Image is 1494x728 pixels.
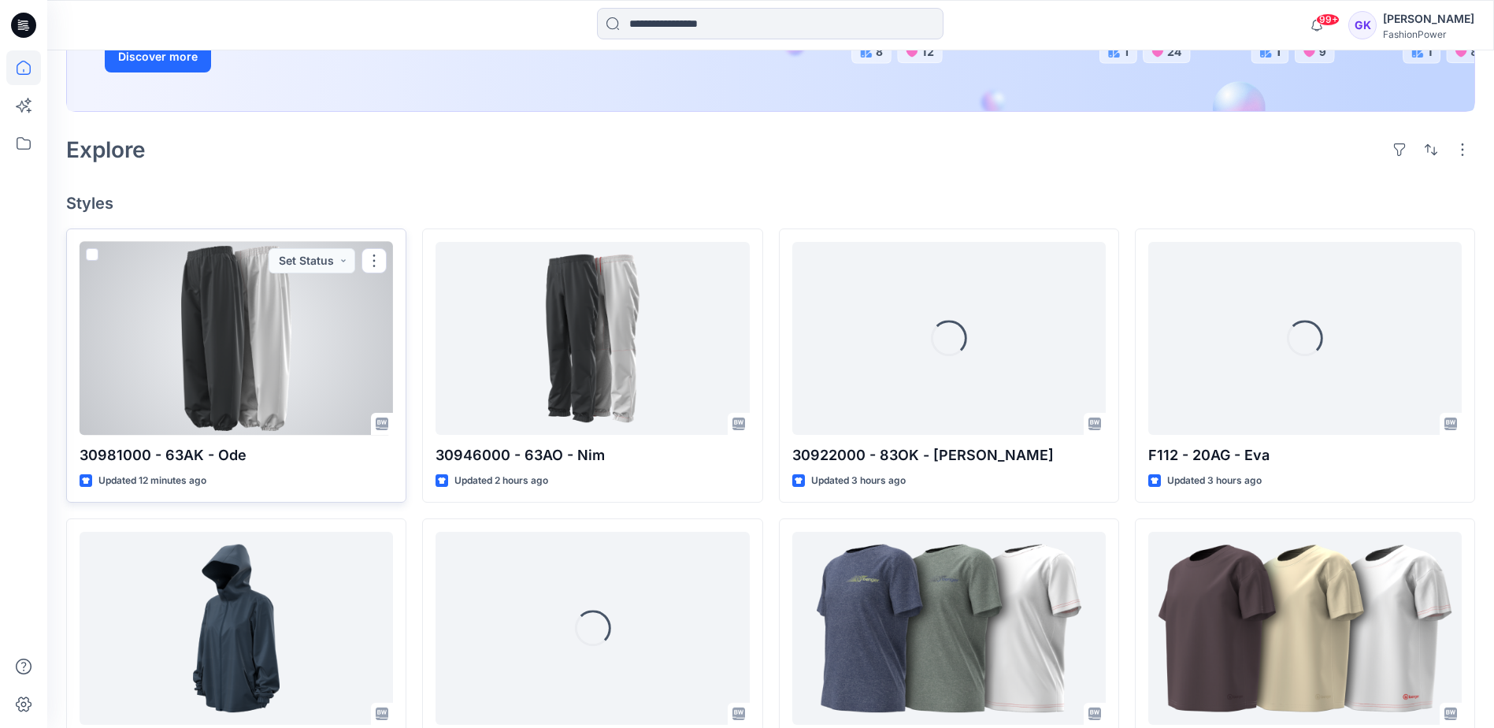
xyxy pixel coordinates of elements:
a: F130 - 20AG - Elena [1148,532,1462,725]
p: Updated 2 hours ago [454,473,548,489]
a: Discover more [105,41,459,72]
div: FashionPower [1383,28,1474,40]
p: Updated 3 hours ago [1167,473,1262,489]
p: 30946000 - 63AO - Nim [436,444,749,466]
h4: Styles [66,194,1475,213]
a: 30981000 - 63AK - Ode [80,242,393,435]
p: Updated 3 hours ago [811,473,906,489]
a: F118 - 20AB - Emir Option B [792,532,1106,725]
a: 30931000 - 83OL - Neela [80,532,393,725]
p: 30981000 - 63AK - Ode [80,444,393,466]
div: [PERSON_NAME] [1383,9,1474,28]
p: Updated 12 minutes ago [98,473,206,489]
p: 30922000 - 83OK - [PERSON_NAME] [792,444,1106,466]
span: 99+ [1316,13,1340,26]
p: F112 - 20AG - Eva [1148,444,1462,466]
div: GK [1348,11,1377,39]
h2: Explore [66,137,146,162]
button: Discover more [105,41,211,72]
a: 30946000 - 63AO - Nim [436,242,749,435]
